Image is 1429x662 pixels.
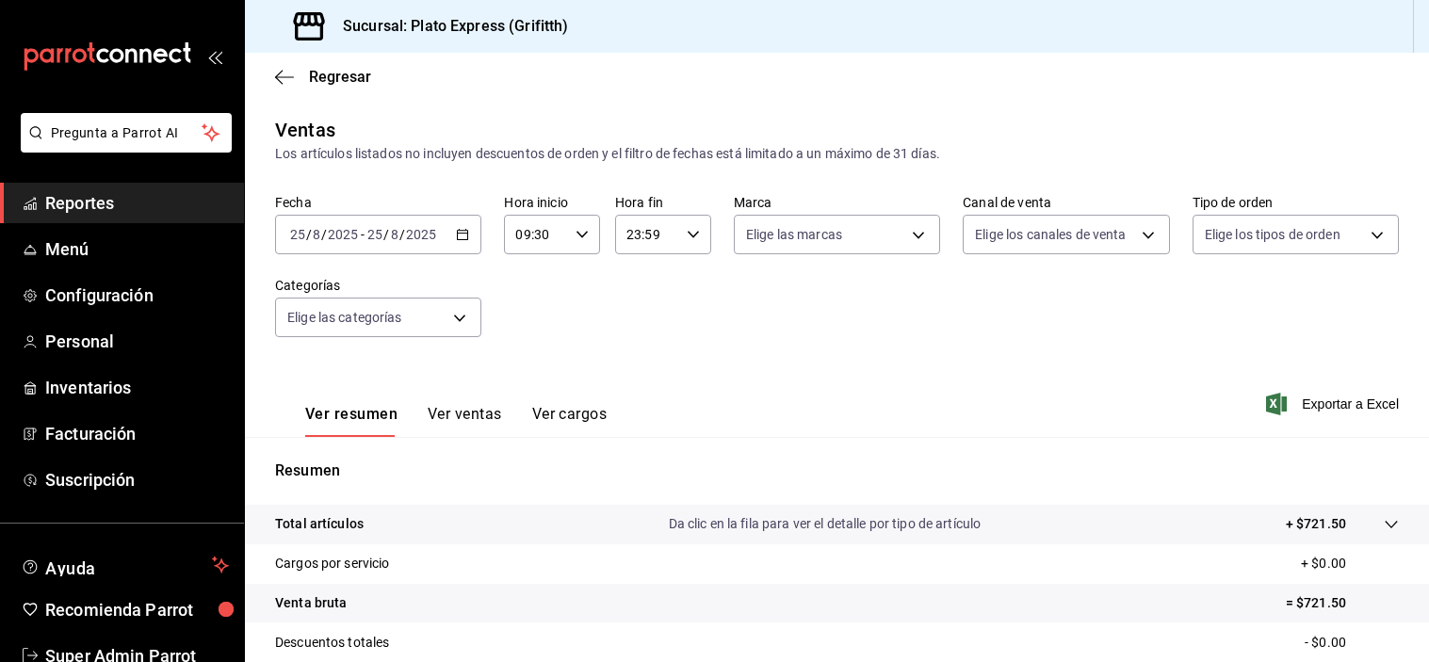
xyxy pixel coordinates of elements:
[306,227,312,242] span: /
[45,597,229,622] span: Recomienda Parrot
[275,514,364,534] p: Total artículos
[275,593,347,613] p: Venta bruta
[275,144,1399,164] div: Los artículos listados no incluyen descuentos de orden y el filtro de fechas está limitado a un m...
[45,283,229,308] span: Configuración
[309,68,371,86] span: Regresar
[399,227,405,242] span: /
[45,236,229,262] span: Menú
[287,308,402,327] span: Elige las categorías
[746,225,842,244] span: Elige las marcas
[312,227,321,242] input: --
[45,467,229,492] span: Suscripción
[366,227,383,242] input: --
[383,227,389,242] span: /
[45,554,204,576] span: Ayuda
[45,190,229,216] span: Reportes
[45,375,229,400] span: Inventarios
[405,227,437,242] input: ----
[1286,514,1346,534] p: + $721.50
[504,196,600,209] label: Hora inicio
[1270,393,1399,415] button: Exportar a Excel
[207,49,222,64] button: open_drawer_menu
[13,137,232,156] a: Pregunta a Parrot AI
[275,68,371,86] button: Regresar
[615,196,711,209] label: Hora fin
[321,227,327,242] span: /
[45,329,229,354] span: Personal
[361,227,365,242] span: -
[275,196,481,209] label: Fecha
[390,227,399,242] input: --
[289,227,306,242] input: --
[532,405,608,437] button: Ver cargos
[734,196,940,209] label: Marca
[275,554,390,573] p: Cargos por servicio
[428,405,502,437] button: Ver ventas
[45,421,229,446] span: Facturación
[975,225,1126,244] span: Elige los canales de venta
[275,116,335,144] div: Ventas
[1205,225,1340,244] span: Elige los tipos de orden
[669,514,982,534] p: Da clic en la fila para ver el detalle por tipo de artículo
[305,405,398,437] button: Ver resumen
[1193,196,1399,209] label: Tipo de orden
[275,633,389,653] p: Descuentos totales
[305,405,607,437] div: navigation tabs
[21,113,232,153] button: Pregunta a Parrot AI
[328,15,568,38] h3: Sucursal: Plato Express (Grifitth)
[963,196,1169,209] label: Canal de venta
[51,123,203,143] span: Pregunta a Parrot AI
[275,460,1399,482] p: Resumen
[1301,554,1399,573] p: + $0.00
[1286,593,1399,613] p: = $721.50
[275,279,481,292] label: Categorías
[327,227,359,242] input: ----
[1305,633,1399,653] p: - $0.00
